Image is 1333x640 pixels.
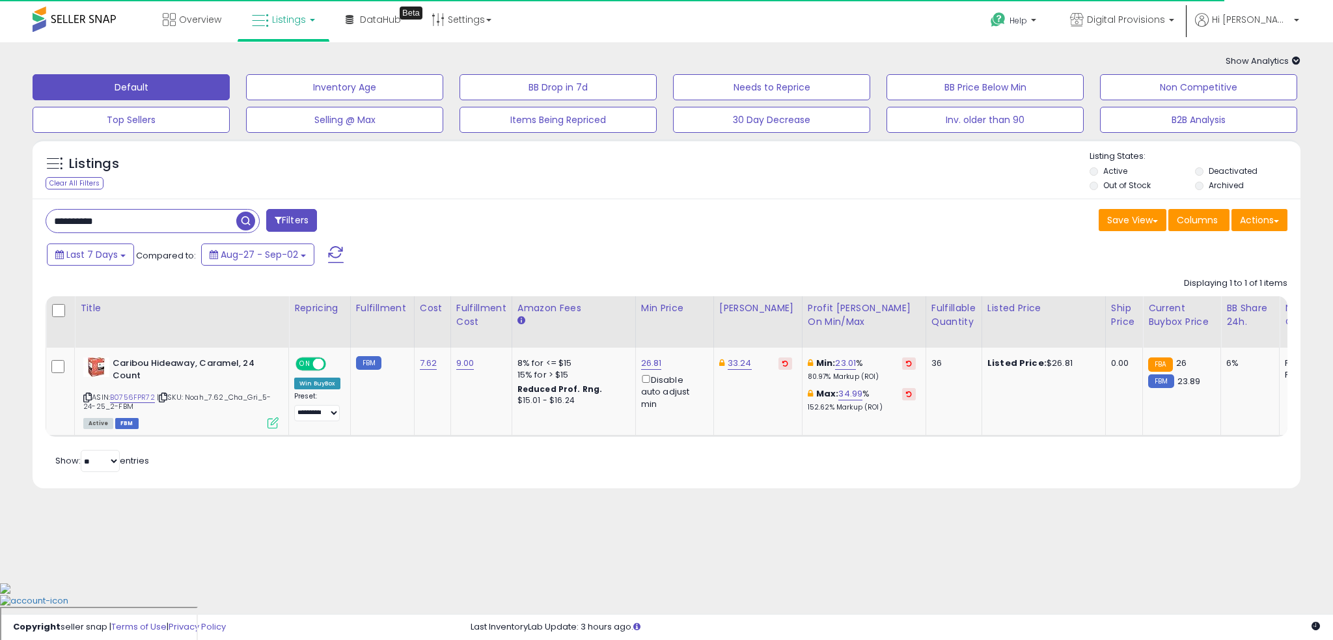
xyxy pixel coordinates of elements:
[1209,165,1257,176] label: Deactivated
[356,356,381,370] small: FBM
[816,387,839,400] b: Max:
[808,403,916,412] p: 152.62% Markup (ROI)
[47,243,134,266] button: Last 7 Days
[33,74,230,100] button: Default
[110,392,155,403] a: B0756FPR72
[1148,357,1172,372] small: FBA
[816,357,836,369] b: Min:
[1111,301,1137,329] div: Ship Price
[1184,277,1287,290] div: Displaying 1 to 1 of 1 items
[266,209,317,232] button: Filters
[83,357,109,377] img: 41GxgcyKDSL._SL40_.jpg
[980,2,1049,42] a: Help
[80,301,283,315] div: Title
[294,301,345,315] div: Repricing
[931,357,972,369] div: 36
[1010,15,1027,26] span: Help
[400,7,422,20] div: Tooltip anchor
[641,357,662,370] a: 26.81
[517,383,603,395] b: Reduced Prof. Rng.
[33,107,230,133] button: Top Sellers
[420,357,437,370] a: 7.62
[1285,301,1332,329] div: Num of Comp.
[179,13,221,26] span: Overview
[83,418,113,429] span: All listings currently available for purchase on Amazon
[1148,301,1215,329] div: Current Buybox Price
[1103,180,1151,191] label: Out of Stock
[456,301,506,329] div: Fulfillment Cost
[46,177,103,189] div: Clear All Filters
[1148,374,1174,388] small: FBM
[460,107,657,133] button: Items Being Repriced
[1177,375,1201,387] span: 23.89
[673,74,870,100] button: Needs to Reprice
[1087,13,1165,26] span: Digital Provisions
[297,359,313,370] span: ON
[886,74,1084,100] button: BB Price Below Min
[517,315,525,327] small: Amazon Fees.
[838,387,862,400] a: 34.99
[808,372,916,382] p: 80.97% Markup (ROI)
[1103,165,1127,176] label: Active
[294,378,340,389] div: Win BuyBox
[55,454,149,467] span: Show: entries
[517,357,625,369] div: 8% for <= $15
[246,74,443,100] button: Inventory Age
[1099,209,1166,231] button: Save View
[1212,13,1290,26] span: Hi [PERSON_NAME]
[1090,150,1300,163] p: Listing States:
[1111,357,1133,369] div: 0.00
[517,301,630,315] div: Amazon Fees
[115,418,139,429] span: FBM
[987,301,1100,315] div: Listed Price
[641,301,708,315] div: Min Price
[1226,55,1300,67] span: Show Analytics
[83,357,279,427] div: ASIN:
[802,296,926,348] th: The percentage added to the cost of goods (COGS) that forms the calculator for Min & Max prices.
[517,369,625,381] div: 15% for > $15
[673,107,870,133] button: 30 Day Decrease
[719,301,797,315] div: [PERSON_NAME]
[931,301,976,329] div: Fulfillable Quantity
[517,395,625,406] div: $15.01 - $16.24
[808,357,916,382] div: %
[987,357,1095,369] div: $26.81
[113,357,271,385] b: Caribou Hideaway, Caramel, 24 Count
[835,357,856,370] a: 23.01
[460,74,657,100] button: BB Drop in 7d
[221,248,298,261] span: Aug-27 - Sep-02
[1226,301,1274,329] div: BB Share 24h.
[69,155,119,173] h5: Listings
[1231,209,1287,231] button: Actions
[66,248,118,261] span: Last 7 Days
[808,301,920,329] div: Profit [PERSON_NAME] on Min/Max
[456,357,474,370] a: 9.00
[360,13,401,26] span: DataHub
[1195,13,1299,42] a: Hi [PERSON_NAME]
[136,249,196,262] span: Compared to:
[201,243,314,266] button: Aug-27 - Sep-02
[246,107,443,133] button: Selling @ Max
[294,392,340,421] div: Preset:
[1285,369,1328,381] div: FBM: 17
[1209,180,1244,191] label: Archived
[641,372,704,410] div: Disable auto adjust min
[990,12,1006,28] i: Get Help
[356,301,409,315] div: Fulfillment
[1176,357,1187,369] span: 26
[886,107,1084,133] button: Inv. older than 90
[1177,214,1218,227] span: Columns
[1100,107,1297,133] button: B2B Analysis
[1100,74,1297,100] button: Non Competitive
[272,13,306,26] span: Listings
[1168,209,1230,231] button: Columns
[1226,357,1269,369] div: 6%
[324,359,345,370] span: OFF
[420,301,445,315] div: Cost
[808,388,916,412] div: %
[83,392,271,411] span: | SKU: Noah_7.62_Cha_Gri_5-24-25_2-FBM
[728,357,752,370] a: 33.24
[1285,357,1328,369] div: FBA: 2
[987,357,1047,369] b: Listed Price:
